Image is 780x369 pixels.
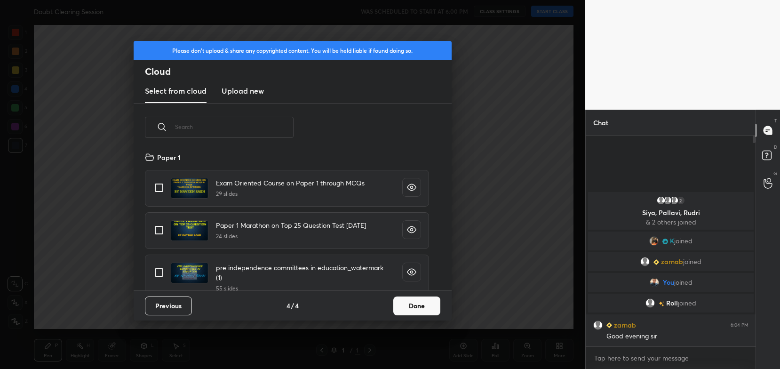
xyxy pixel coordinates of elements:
img: default.png [656,196,666,205]
p: Siya, Pallavi, Rudri [594,209,748,217]
h4: Paper 1 Marathon on Top 25 Question Test [DATE] [216,220,366,230]
h4: Paper 1 [157,152,181,162]
img: default.png [663,196,672,205]
button: Previous [145,297,192,315]
span: joined [683,258,701,265]
img: Learner_Badge_beginner_1_8b307cf2a0.svg [653,259,659,265]
img: default.png [593,321,603,330]
h3: Select from cloud [145,85,207,96]
img: 16138342373EVT2L.pdf [171,220,208,241]
h5: 29 slides [216,190,365,198]
img: default.png [645,298,655,308]
img: 1613538020GYYVWR.pdf [171,178,208,199]
img: a22db187792640bb98a13f5779a22c66.jpg [649,236,659,246]
span: Roli [666,299,678,307]
h4: pre independence committees in education_watermark (1) [216,263,387,282]
span: You [662,279,674,286]
div: Good evening sir [606,332,748,341]
p: Chat [586,110,616,135]
span: joined [674,237,692,245]
div: grid [586,190,756,347]
h4: 4 [295,301,299,311]
p: G [773,170,777,177]
img: 1615289092N5T37Q.pdf [171,263,208,283]
button: Done [393,297,440,315]
h6: zarnab [612,320,636,330]
h4: 4 [287,301,290,311]
div: grid [134,149,440,290]
div: 6:04 PM [731,322,748,328]
img: no-rating-badge.077c3623.svg [659,301,664,306]
span: zarnab [661,258,683,265]
img: 55473ce4c9694ef3bb855ddd9006c2b4.jpeg [649,278,659,287]
p: T [774,117,777,124]
h4: Exam Oriented Course on Paper 1 through MCQs [216,178,365,188]
span: joined [678,299,696,307]
h5: 55 slides [216,284,387,293]
h3: Upload new [222,85,264,96]
h5: 24 slides [216,232,366,241]
img: default.png [669,196,679,205]
span: K [670,237,674,245]
p: & 2 others joined [594,218,748,226]
img: Learner_Badge_beginner_1_8b307cf2a0.svg [606,322,612,328]
span: joined [674,279,692,286]
img: default.png [640,257,650,266]
div: 2 [676,196,685,205]
input: Search [175,107,294,147]
div: Please don't upload & share any copyrighted content. You will be held liable if found doing so. [134,41,452,60]
img: Learner_Badge_champion_ad955741a3.svg [662,239,668,244]
h2: Cloud [145,65,452,78]
h4: / [291,301,294,311]
p: D [774,144,777,151]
